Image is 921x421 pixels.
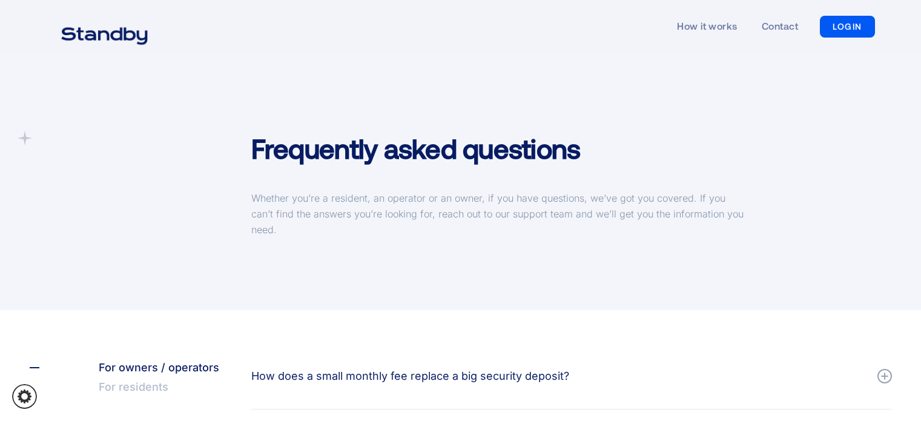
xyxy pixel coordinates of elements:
[251,368,569,385] div: How does a small monthly fee replace a big security deposit?
[99,377,168,397] div: For residents
[251,131,581,166] h1: Frequently asked questions
[99,359,219,376] div: For owners / operators
[820,16,875,38] a: LOGIN
[251,190,744,237] p: Whether you’re a resident, an operator or an owner, if you have questions, we’ve got you covered....
[46,19,163,34] a: home
[12,384,37,409] a: Cookie settings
